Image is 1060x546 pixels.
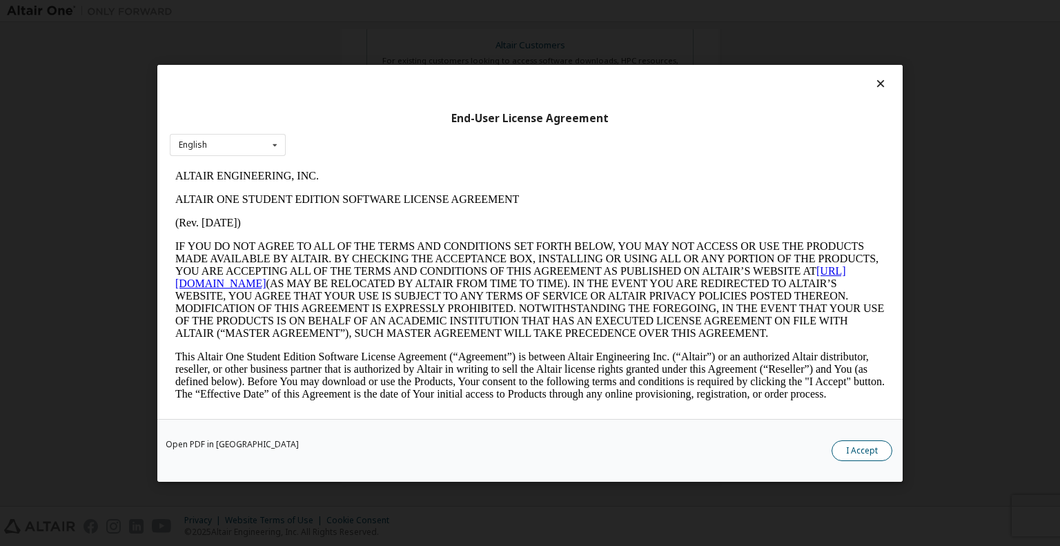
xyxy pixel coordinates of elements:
a: [URL][DOMAIN_NAME] [6,101,676,125]
p: ALTAIR ONE STUDENT EDITION SOFTWARE LICENSE AGREEMENT [6,29,715,41]
button: I Accept [832,440,892,460]
p: (Rev. [DATE]) [6,52,715,65]
p: IF YOU DO NOT AGREE TO ALL OF THE TERMS AND CONDITIONS SET FORTH BELOW, YOU MAY NOT ACCESS OR USE... [6,76,715,175]
div: English [179,141,207,149]
a: Open PDF in [GEOGRAPHIC_DATA] [166,440,299,448]
div: End-User License Agreement [170,111,890,125]
p: ALTAIR ENGINEERING, INC. [6,6,715,18]
p: This Altair One Student Edition Software License Agreement (“Agreement”) is between Altair Engine... [6,186,715,236]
